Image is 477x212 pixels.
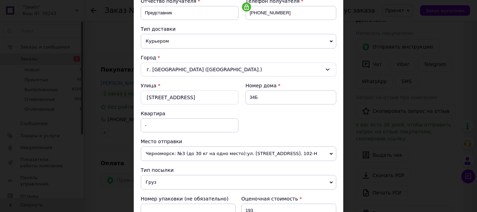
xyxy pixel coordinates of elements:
[245,6,336,20] input: +380
[245,83,277,88] span: Номер дома
[141,54,336,61] div: Город
[141,26,176,32] span: Тип доставки
[141,167,174,173] span: Тип посылки
[141,34,336,49] span: Курьером
[141,83,156,88] label: Улица
[141,175,336,190] span: Груз
[141,146,336,161] span: Черноморск: №3 (до 30 кг на одно место):ул. [STREET_ADDRESS]. 102-Н
[141,139,182,144] span: Место отправки
[141,195,236,202] div: Номер упаковки (не обязательно)
[241,195,336,202] div: Оценочная стоимость
[141,111,165,116] span: Квартира
[141,63,336,76] div: г. [GEOGRAPHIC_DATA] ([GEOGRAPHIC_DATA].)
